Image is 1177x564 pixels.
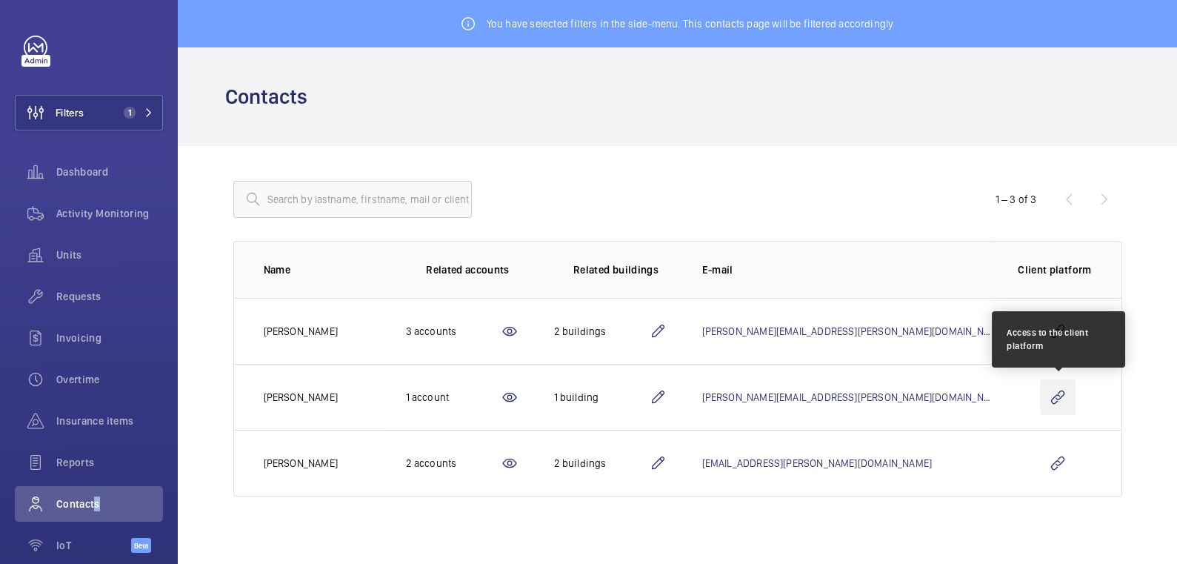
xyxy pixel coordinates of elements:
span: Invoicing [56,331,163,345]
span: Beta [131,538,151,553]
div: 1 account [406,390,501,405]
span: IoT [56,538,131,553]
p: [PERSON_NAME] [264,390,338,405]
input: Search by lastname, firstname, mail or client [233,181,472,218]
span: Filters [56,105,84,120]
h1: Contacts [225,83,316,110]
span: Contacts [56,497,163,511]
a: [PERSON_NAME][EMAIL_ADDRESS][PERSON_NAME][DOMAIN_NAME] [702,391,1007,403]
p: Related accounts [426,262,510,277]
a: [EMAIL_ADDRESS][PERSON_NAME][DOMAIN_NAME] [702,457,932,469]
div: Access to the client platform [1007,326,1110,353]
p: [PERSON_NAME] [264,324,338,339]
p: [PERSON_NAME] [264,456,338,471]
p: Name [264,262,382,277]
button: Filters1 [15,95,163,130]
p: Related buildings [573,262,658,277]
span: Units [56,248,163,262]
div: 1 building [554,390,649,405]
p: Client platform [1018,262,1091,277]
div: 1 – 3 of 3 [996,192,1037,207]
p: E-mail [702,262,995,277]
div: 2 buildings [554,324,649,339]
span: Requests [56,289,163,304]
div: 2 accounts [406,456,501,471]
span: Dashboard [56,165,163,179]
span: Activity Monitoring [56,206,163,221]
span: 1 [124,107,136,119]
div: 2 buildings [554,456,649,471]
div: 3 accounts [406,324,501,339]
a: [PERSON_NAME][EMAIL_ADDRESS][PERSON_NAME][DOMAIN_NAME] [702,325,1007,337]
span: Insurance items [56,414,163,428]
span: Reports [56,455,163,470]
span: Overtime [56,372,163,387]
